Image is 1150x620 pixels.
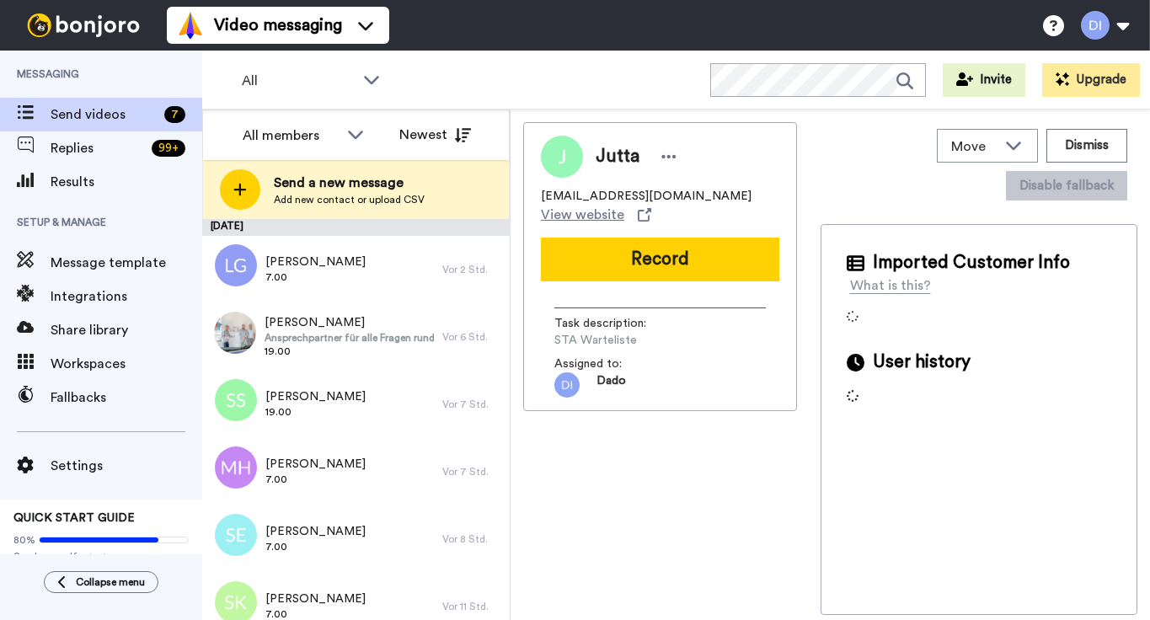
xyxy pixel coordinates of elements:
span: [PERSON_NAME] [265,523,366,540]
span: [PERSON_NAME] [265,456,366,473]
img: bj-logo-header-white.svg [20,13,147,37]
img: di.png [554,372,580,398]
span: 7.00 [265,540,366,553]
span: Send a new message [274,173,425,193]
img: mh.png [215,446,257,489]
span: Integrations [51,286,202,307]
div: What is this? [850,275,931,296]
span: Send videos [51,104,158,125]
span: 7.00 [265,473,366,486]
span: Fallbacks [51,387,202,408]
span: Replies [51,138,145,158]
span: 80% [13,533,35,547]
button: Upgrade [1042,63,1140,97]
span: Settings [51,456,202,476]
span: Add new contact or upload CSV [274,193,425,206]
span: User history [873,350,971,375]
span: Video messaging [214,13,342,37]
span: Jutta [596,144,639,169]
span: Message template [51,253,202,273]
img: lg.png [215,244,257,286]
div: Vor 2 Std. [442,263,501,276]
span: 19.00 [265,345,434,358]
button: Invite [943,63,1025,97]
div: 99 + [152,140,185,157]
span: View website [541,205,624,225]
span: [EMAIL_ADDRESS][DOMAIN_NAME] [541,188,752,205]
div: Vor 11 Std. [442,600,501,613]
button: Dismiss [1046,129,1127,163]
span: Results [51,172,202,192]
span: Task description : [554,315,672,332]
span: [PERSON_NAME] [265,254,366,270]
a: View website [541,205,651,225]
div: Vor 7 Std. [442,398,501,411]
button: Disable fallback [1006,171,1127,200]
div: Vor 6 Std. [442,330,501,344]
span: Assigned to: [554,355,672,372]
span: QUICK START GUIDE [13,512,135,524]
span: Dado [596,372,626,398]
button: Newest [387,118,484,152]
span: 7.00 [265,270,366,284]
div: All members [243,126,339,146]
div: 7 [164,106,185,123]
img: ss.png [215,379,257,421]
span: STA Warteliste [554,332,714,349]
span: Ansprechpartner für alle Fragen rund um HGK [265,331,434,345]
div: Vor 8 Std. [442,532,501,546]
button: Record [541,238,779,281]
span: Imported Customer Info [873,250,1070,275]
button: Collapse menu [44,571,158,593]
div: Vor 7 Std. [442,465,501,478]
span: Share library [51,320,202,340]
img: vm-color.svg [177,12,204,39]
img: se.png [215,514,257,556]
span: [PERSON_NAME] [265,388,366,405]
div: [DATE] [202,219,510,236]
span: Collapse menu [76,575,145,589]
span: [PERSON_NAME] [265,591,366,607]
img: 74a70069-2457-40e0-b002-ad6ee1bacfb6.jpg [214,312,256,354]
span: Move [951,136,997,157]
span: Workspaces [51,354,202,374]
span: [PERSON_NAME] [265,314,434,331]
span: 19.00 [265,405,366,419]
img: Image of Jutta [541,136,583,178]
span: Send yourself a test [13,550,189,564]
span: All [242,71,355,91]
